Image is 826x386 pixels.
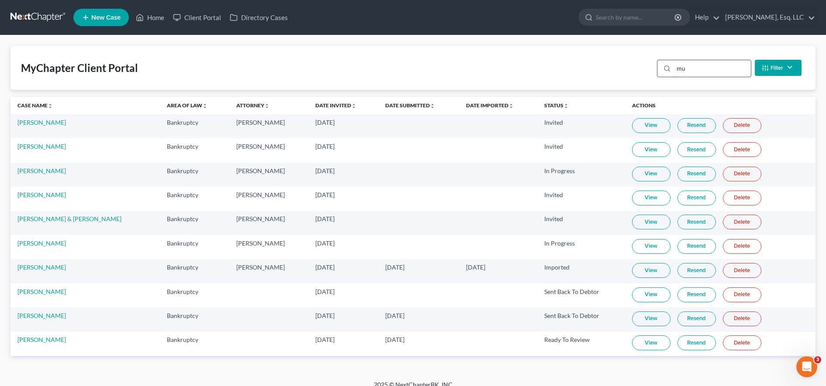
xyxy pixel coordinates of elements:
a: Resend [677,239,716,254]
a: [PERSON_NAME] [17,119,66,126]
a: Case Nameunfold_more [17,102,53,109]
a: [PERSON_NAME] [17,143,66,150]
td: In Progress [537,163,625,187]
a: View [632,263,670,278]
a: Resend [677,167,716,181]
a: Delete [723,142,761,157]
a: Date Submittedunfold_more [385,102,435,109]
a: View [632,142,670,157]
td: Sent Back To Debtor [537,307,625,331]
td: Bankruptcy [160,307,229,331]
a: [PERSON_NAME] & [PERSON_NAME] [17,215,121,222]
td: [PERSON_NAME] [229,211,308,235]
i: unfold_more [563,103,569,109]
a: Resend [677,142,716,157]
a: Resend [677,215,716,229]
span: [DATE] [315,143,335,150]
a: Date Invitedunfold_more [315,102,356,109]
a: Resend [677,191,716,205]
td: [PERSON_NAME] [229,114,308,138]
td: Bankruptcy [160,235,229,259]
th: Actions [625,97,816,114]
span: [DATE] [315,191,335,198]
a: View [632,215,670,229]
td: [PERSON_NAME] [229,138,308,162]
span: [DATE] [385,312,404,319]
a: [PERSON_NAME] [17,239,66,247]
a: Home [131,10,169,25]
a: Delete [723,239,761,254]
td: Bankruptcy [160,211,229,235]
td: Invited [537,211,625,235]
i: unfold_more [508,103,514,109]
a: View [632,311,670,326]
a: [PERSON_NAME] [17,288,66,295]
a: [PERSON_NAME] [17,336,66,343]
td: Bankruptcy [160,259,229,283]
a: Resend [677,118,716,133]
a: Date Importedunfold_more [466,102,514,109]
a: Client Portal [169,10,225,25]
a: Help [691,10,720,25]
span: [DATE] [315,167,335,174]
td: [PERSON_NAME] [229,235,308,259]
a: View [632,118,670,133]
td: Imported [537,259,625,283]
a: View [632,191,670,205]
div: MyChapter Client Portal [21,61,138,75]
i: unfold_more [264,103,270,109]
a: Delete [723,167,761,181]
span: [DATE] [315,288,335,295]
td: Sent Back To Debtor [537,284,625,307]
td: Bankruptcy [160,163,229,187]
a: View [632,239,670,254]
td: Bankruptcy [160,187,229,211]
a: Resend [677,335,716,350]
a: View [632,287,670,302]
span: [DATE] [315,119,335,126]
td: Invited [537,187,625,211]
a: Resend [677,263,716,278]
a: Area of Lawunfold_more [167,102,207,109]
span: [DATE] [315,215,335,222]
a: Resend [677,287,716,302]
a: Resend [677,311,716,326]
td: Invited [537,138,625,162]
a: Delete [723,311,761,326]
td: [PERSON_NAME] [229,187,308,211]
a: [PERSON_NAME] [17,263,66,271]
span: [DATE] [385,263,404,271]
input: Search by name... [596,9,676,25]
td: Invited [537,114,625,138]
a: Directory Cases [225,10,292,25]
td: Bankruptcy [160,138,229,162]
a: Delete [723,215,761,229]
td: Bankruptcy [160,284,229,307]
a: Statusunfold_more [544,102,569,109]
a: [PERSON_NAME] [17,167,66,174]
i: unfold_more [430,103,435,109]
a: Delete [723,191,761,205]
td: Bankruptcy [160,332,229,356]
td: [PERSON_NAME] [229,163,308,187]
a: [PERSON_NAME] [17,191,66,198]
td: [PERSON_NAME] [229,259,308,283]
a: [PERSON_NAME] [17,312,66,319]
td: Bankruptcy [160,114,229,138]
span: [DATE] [315,336,335,343]
i: unfold_more [202,103,207,109]
i: unfold_more [48,103,53,109]
a: Delete [723,118,761,133]
span: New Case [91,14,121,21]
button: Filter [755,60,802,76]
iframe: Intercom live chat [796,356,817,377]
span: [DATE] [315,312,335,319]
td: Ready To Review [537,332,625,356]
td: In Progress [537,235,625,259]
a: Delete [723,335,761,350]
a: Delete [723,287,761,302]
span: [DATE] [315,239,335,247]
span: 3 [814,356,821,363]
a: Attorneyunfold_more [236,102,270,109]
input: Search... [674,60,751,77]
